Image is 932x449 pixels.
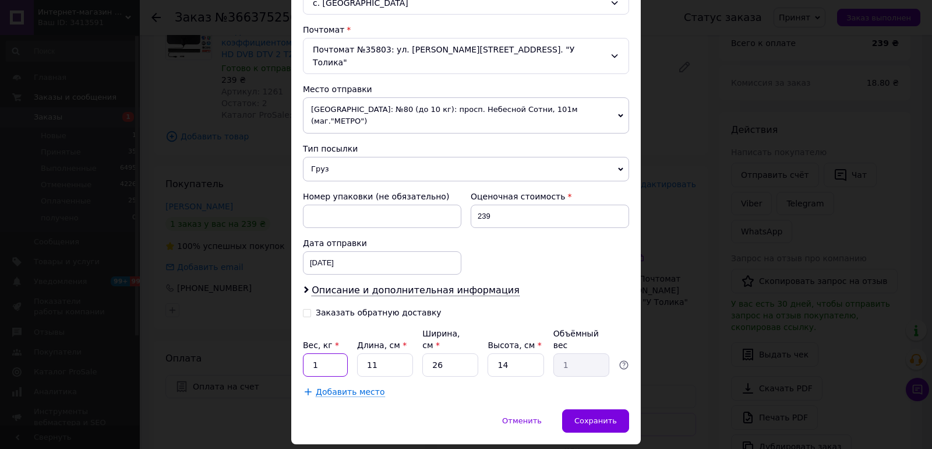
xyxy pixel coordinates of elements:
div: Заказать обратную доставку [316,308,442,318]
label: Вес, кг [303,341,339,350]
span: Отменить [502,416,542,425]
label: Длина, см [357,341,407,350]
label: Ширина, см [422,329,460,350]
div: Номер упаковки (не обязательно) [303,191,461,202]
span: Описание и дополнительная информация [312,285,520,296]
div: Оценочная стоимость [471,191,629,202]
div: Почтомат №35803: ул. [PERSON_NAME][STREET_ADDRESS]. "У Толика" [303,38,629,74]
span: [GEOGRAPHIC_DATA]: №80 (до 10 кг): просп. Небесной Сотни, 101м (маг."МЕТРО") [303,97,629,134]
span: Груз [303,157,629,181]
label: Высота, см [488,341,541,350]
span: Сохранить [574,416,617,425]
span: Место отправки [303,85,372,94]
div: Объёмный вес [553,328,609,351]
span: Добавить место [316,387,385,397]
div: Почтомат [303,24,629,36]
span: Тип посылки [303,144,358,153]
div: Дата отправки [303,237,461,249]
